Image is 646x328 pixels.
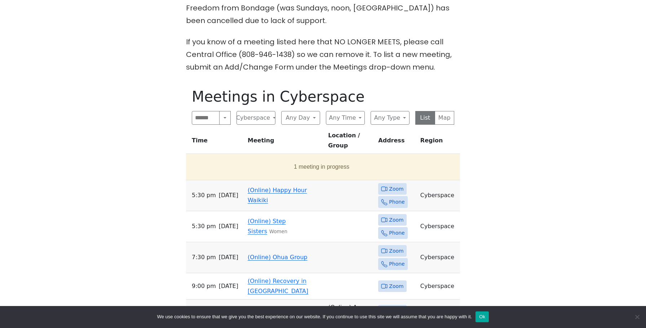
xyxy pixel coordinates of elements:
[325,130,375,154] th: Location / Group
[633,313,641,320] span: No
[417,211,460,242] td: Cyberspace
[389,247,403,256] span: Zoom
[186,2,460,27] p: Freedom from Bondage (was Sundays, noon, [GEOGRAPHIC_DATA]) has been cancelled due to lack of sup...
[219,190,238,200] span: [DATE]
[389,185,403,194] span: Zoom
[417,130,460,154] th: Region
[248,278,308,294] a: (Online) Recovery in [GEOGRAPHIC_DATA]
[389,216,403,225] span: Zoom
[417,242,460,273] td: Cyberspace
[389,282,403,291] span: Zoom
[475,311,489,322] button: Ok
[415,111,435,125] button: List
[269,229,287,234] small: Women
[417,273,460,300] td: Cyberspace
[219,281,238,291] span: [DATE]
[186,36,460,74] p: If you know of a meeting listed here that NO LONGER MEETS, please call Central Office (808-946-14...
[389,229,404,238] span: Phone
[417,180,460,211] td: Cyberspace
[219,221,238,231] span: [DATE]
[371,111,410,125] button: Any Type
[192,111,220,125] input: Search
[248,187,307,204] a: (Online) Happy Hour Waikiki
[219,111,231,125] button: Search
[186,130,245,154] th: Time
[248,254,307,261] a: (Online) Ohua Group
[248,218,286,235] a: (Online) Step Sisters
[375,130,417,154] th: Address
[389,260,404,269] span: Phone
[326,111,365,125] button: Any Time
[192,190,216,200] span: 5:30 PM
[192,88,454,105] h1: Meetings in Cyberspace
[236,111,275,125] button: Cyberspace
[219,252,238,262] span: [DATE]
[157,313,472,320] span: We use cookies to ensure that we give you the best experience on our website. If you continue to ...
[245,130,325,154] th: Meeting
[389,198,404,207] span: Phone
[189,157,454,177] button: 1 meeting in progress
[281,111,320,125] button: Any Day
[192,221,216,231] span: 5:30 PM
[435,111,455,125] button: Map
[192,281,216,291] span: 9:00 PM
[192,252,216,262] span: 7:30 PM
